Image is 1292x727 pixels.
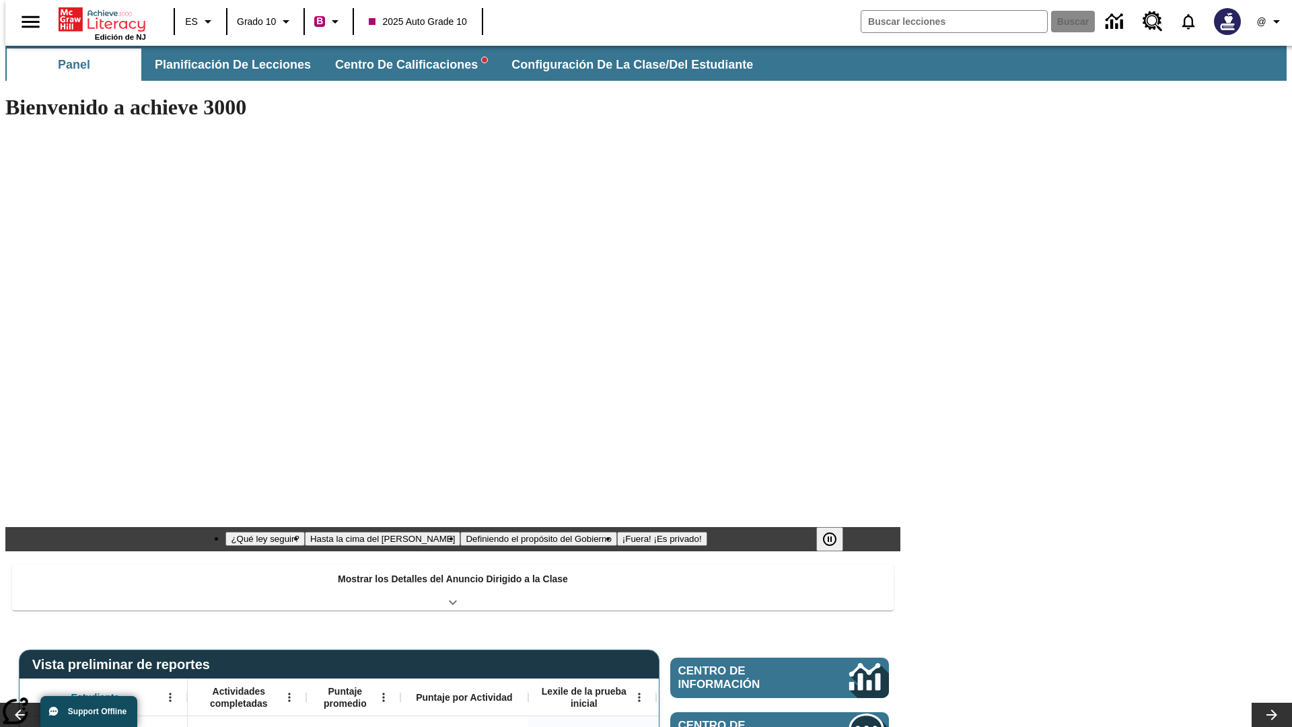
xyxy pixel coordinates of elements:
button: Abrir menú [373,687,394,707]
a: Portada [59,6,146,33]
button: Centro de calificaciones [324,48,498,81]
button: Abrir menú [629,687,649,707]
a: Centro de información [670,658,889,698]
button: Diapositiva 1 ¿Qué ley seguir? [225,532,305,546]
span: @ [1256,15,1266,29]
span: Vista preliminar de reportes [32,657,217,672]
button: Diapositiva 2 Hasta la cima del monte Tai [305,532,461,546]
h1: Bienvenido a achieve 3000 [5,95,900,120]
a: Centro de información [1098,3,1135,40]
button: Lenguaje: ES, Selecciona un idioma [179,9,222,34]
button: Pausar [816,527,843,551]
span: ES [185,15,198,29]
button: Panel [7,48,141,81]
span: Configuración de la clase/del estudiante [511,57,753,73]
button: Support Offline [40,696,137,727]
span: Puntaje por Actividad [416,691,512,703]
span: 2025 Auto Grade 10 [369,15,466,29]
span: Support Offline [68,707,127,716]
a: Centro de recursos, Se abrirá en una pestaña nueva. [1135,3,1171,40]
span: Centro de calificaciones [335,57,487,73]
span: B [316,13,323,30]
button: Configuración de la clase/del estudiante [501,48,764,81]
button: Boost El color de la clase es rojo violeta. Cambiar el color de la clase. [309,9,349,34]
a: Notificaciones [1171,4,1206,39]
span: Planificación de lecciones [155,57,311,73]
button: Abrir menú [160,687,180,707]
svg: writing assistant alert [482,57,487,63]
input: Buscar campo [861,11,1047,32]
button: Grado: Grado 10, Elige un grado [231,9,299,34]
button: Carrusel de lecciones, seguir [1252,703,1292,727]
div: Subbarra de navegación [5,46,1287,81]
p: Mostrar los Detalles del Anuncio Dirigido a la Clase [338,572,568,586]
span: Grado 10 [237,15,276,29]
span: Centro de información [678,664,804,691]
span: Edición de NJ [95,33,146,41]
span: Panel [58,57,90,73]
div: Pausar [816,527,857,551]
button: Perfil/Configuración [1249,9,1292,34]
button: Diapositiva 3 Definiendo el propósito del Gobierno [460,532,616,546]
button: Abrir menú [279,687,299,707]
button: Abrir el menú lateral [11,2,50,42]
span: Estudiante [71,691,120,703]
span: Puntaje promedio [313,685,378,709]
div: Mostrar los Detalles del Anuncio Dirigido a la Clase [12,564,894,611]
button: Planificación de lecciones [144,48,322,81]
div: Portada [59,5,146,41]
div: Subbarra de navegación [5,48,765,81]
span: Lexile de la prueba inicial [535,685,633,709]
span: Actividades completadas [194,685,283,709]
img: Avatar [1214,8,1241,35]
button: Diapositiva 4 ¡Fuera! ¡Es privado! [617,532,707,546]
button: Escoja un nuevo avatar [1206,4,1249,39]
